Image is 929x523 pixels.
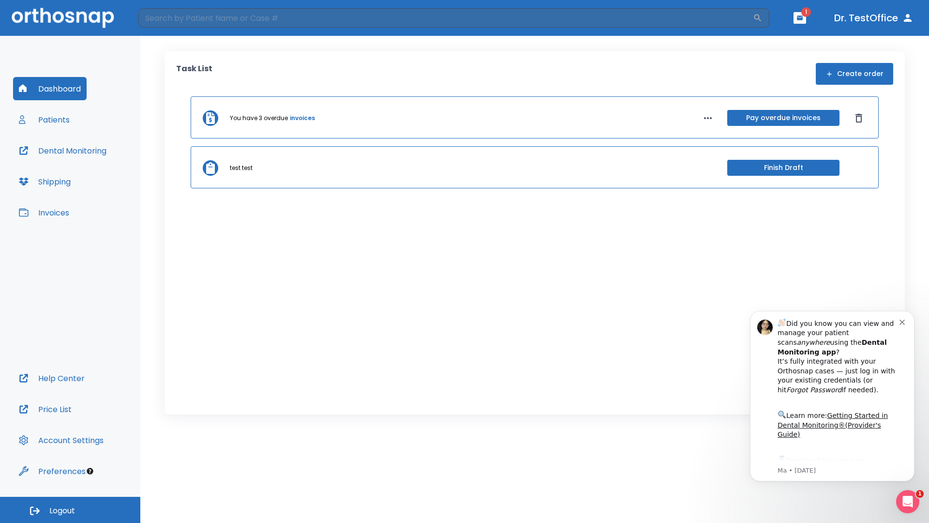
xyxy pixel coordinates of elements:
[230,114,288,123] p: You have 3 overdue
[801,7,811,17] span: 1
[86,467,94,476] div: Tooltip anchor
[42,158,164,207] div: Download the app: | ​ Let us know if you need help getting started!
[290,114,315,123] a: invoices
[851,110,867,126] button: Dismiss
[13,139,112,162] button: Dental Monitoring
[13,398,77,421] button: Price List
[816,63,893,85] button: Create order
[830,9,917,27] button: Dr. TestOffice
[164,21,172,29] button: Dismiss notification
[13,108,75,131] button: Patients
[42,160,128,178] a: App Store
[13,77,87,100] button: Dashboard
[49,506,75,516] span: Logout
[42,170,164,179] p: Message from Ma, sent 3w ago
[12,8,114,28] img: Orthosnap
[138,8,753,28] input: Search by Patient Name or Case #
[896,490,919,513] iframe: Intercom live chat
[735,296,929,497] iframe: Intercom notifications message
[13,367,90,390] button: Help Center
[13,429,109,452] button: Account Settings
[230,164,253,172] p: test test
[13,460,91,483] button: Preferences
[916,490,924,498] span: 1
[13,201,75,224] button: Invoices
[13,170,76,193] button: Shipping
[727,160,839,176] button: Finish Draft
[176,63,212,85] p: Task List
[727,110,839,126] button: Pay overdue invoices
